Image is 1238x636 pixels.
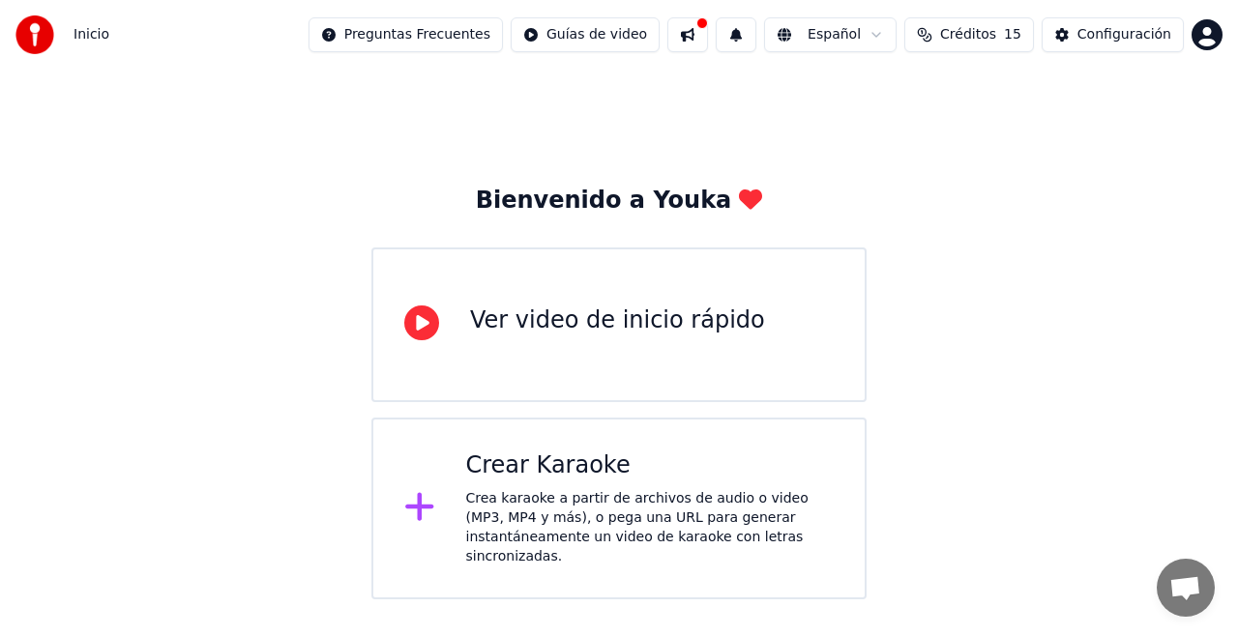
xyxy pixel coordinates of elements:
span: Créditos [940,25,996,44]
span: Inicio [74,25,109,44]
button: Preguntas Frecuentes [309,17,503,52]
button: Guías de video [511,17,660,52]
span: 15 [1004,25,1021,44]
div: Crear Karaoke [466,450,835,481]
button: Configuración [1042,17,1184,52]
button: Créditos15 [904,17,1034,52]
div: Bienvenido a Youka [476,186,763,217]
nav: breadcrumb [74,25,109,44]
a: Chat abierto [1157,559,1215,617]
div: Crea karaoke a partir de archivos de audio o video (MP3, MP4 y más), o pega una URL para generar ... [466,489,835,566]
img: youka [15,15,54,54]
div: Ver video de inicio rápido [470,305,765,336]
div: Configuración [1077,25,1171,44]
